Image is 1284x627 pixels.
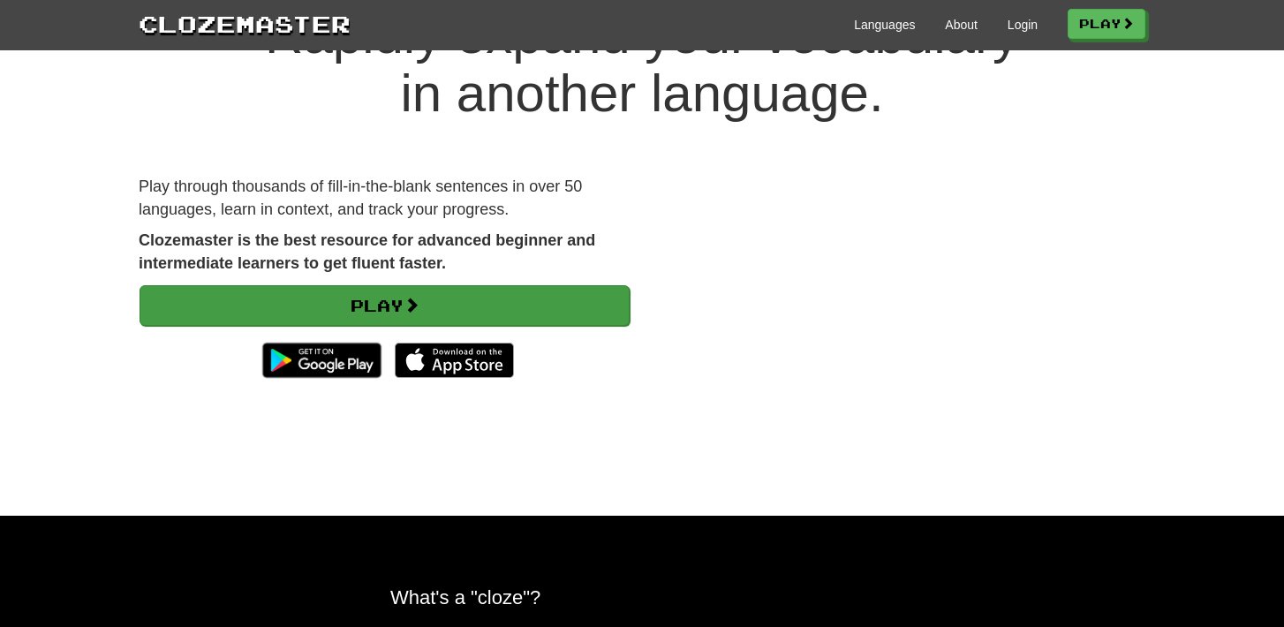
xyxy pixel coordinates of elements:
[139,176,629,221] p: Play through thousands of fill-in-the-blank sentences in over 50 languages, learn in context, and...
[945,16,978,34] a: About
[139,231,595,272] strong: Clozemaster is the best resource for advanced beginner and intermediate learners to get fluent fa...
[1068,9,1145,39] a: Play
[140,285,630,326] a: Play
[390,586,894,608] h2: What's a "cloze"?
[854,16,915,34] a: Languages
[253,334,390,387] img: Get it on Google Play
[1008,16,1038,34] a: Login
[139,7,351,40] a: Clozemaster
[395,343,514,378] img: Download_on_the_App_Store_Badge_US-UK_135x40-25178aeef6eb6b83b96f5f2d004eda3bffbb37122de64afbaef7...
